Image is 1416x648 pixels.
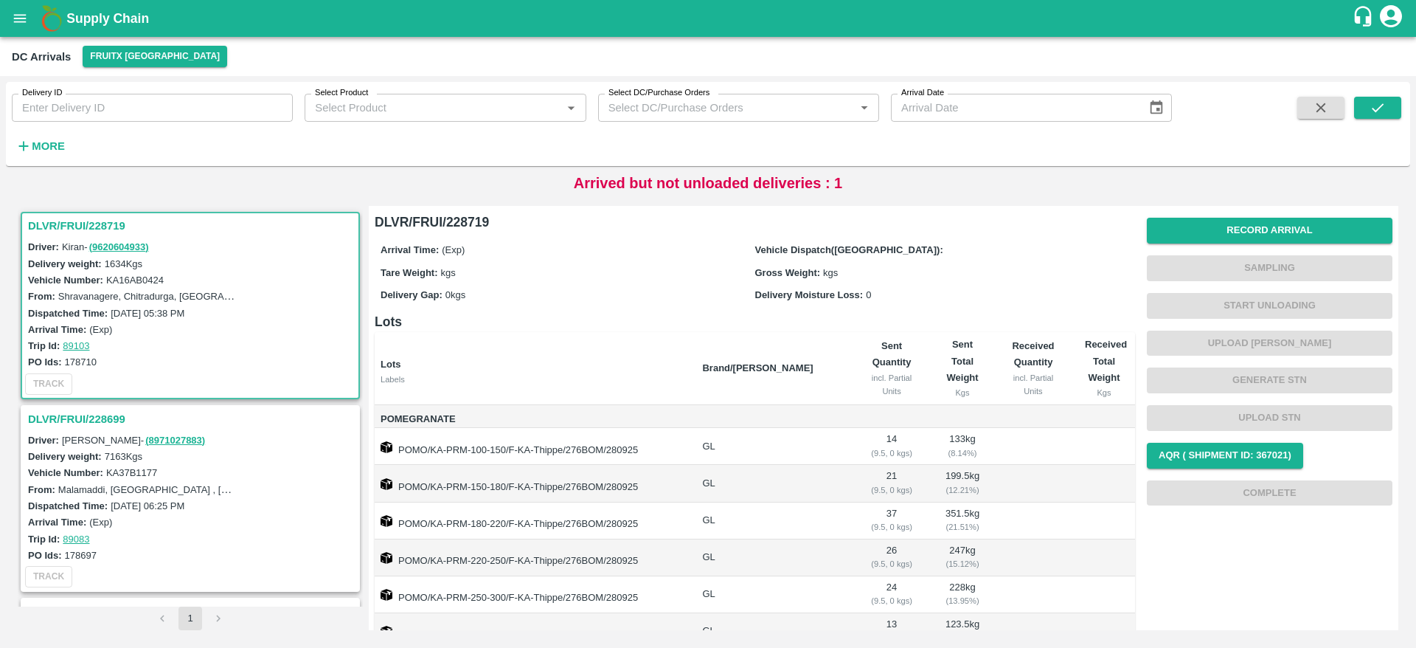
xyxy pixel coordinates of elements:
span: 0 [866,289,871,300]
a: 89103 [63,340,89,351]
button: Choose date [1142,94,1170,122]
h6: Lots [375,311,1135,332]
td: GL [690,428,852,465]
label: (Exp) [89,517,112,528]
label: PO Ids: [28,356,62,368]
label: From: [28,484,55,495]
td: GL [690,576,852,613]
label: 7163 Kgs [105,451,142,462]
td: 133 kg [931,428,993,465]
label: Arrival Time: [28,324,86,335]
label: Driver: [28,435,59,446]
label: Tare Weight: [381,267,438,278]
td: 21 [852,465,931,502]
div: ( 15.12 %) [943,557,982,571]
label: Trip Id: [28,340,60,351]
td: 26 [852,540,931,576]
td: 37 [852,503,931,540]
b: Received Total Weight [1085,339,1127,383]
label: Select Product [315,87,368,99]
div: Kgs [943,386,982,399]
label: [DATE] 06:25 PM [111,500,184,511]
button: AQR ( Shipment Id: 367021) [1147,443,1303,469]
nav: pagination navigation [148,607,232,630]
label: Delivery weight: [28,258,102,269]
div: Labels [381,373,690,386]
div: ( 9.5, 0 kgs) [864,483,920,497]
img: box [381,552,392,564]
label: 178710 [65,356,97,368]
td: 199.5 kg [931,465,993,502]
label: Gross Weight: [755,267,821,278]
label: Arrival Date [901,87,944,99]
label: Malamaddi, [GEOGRAPHIC_DATA] , [GEOGRAPHIC_DATA] , [GEOGRAPHIC_DATA] [58,483,426,495]
h3: DLVR/FRUI/228719 [28,216,357,235]
b: Received Quantity [1012,340,1054,368]
label: Vehicle Number: [28,275,103,286]
td: GL [690,540,852,576]
label: Trip Id: [28,534,60,545]
div: ( 9.5, 0 kgs) [864,447,920,460]
div: DC Arrivals [12,47,71,66]
button: Open [855,98,874,117]
h3: DLVR/FRUI/228699 [28,410,357,429]
td: POMO/KA-PRM-180-220/F-KA-Thippe/276BOM/280925 [375,503,690,540]
h3: DLVR/FRUI/228691 [28,602,357,621]
label: Delivery Gap: [381,289,442,300]
label: Delivery Moisture Loss: [755,289,864,300]
div: ( 8.14 %) [943,447,982,460]
button: More [12,134,69,159]
strong: More [32,140,65,152]
input: Arrival Date [891,94,1136,122]
label: Dispatched Time: [28,308,108,319]
b: Sent Total Weight [947,339,979,383]
label: 1634 Kgs [105,258,142,269]
button: open drawer [3,1,37,35]
td: POMO/KA-PRM-250-300/F-KA-Thippe/276BOM/280925 [375,576,690,613]
div: Kgs [1085,386,1123,399]
div: ( 12.21 %) [943,483,982,497]
b: Brand/[PERSON_NAME] [702,362,813,373]
label: (Exp) [89,324,112,335]
span: Kiran - [62,241,150,252]
button: Select DC [83,46,227,67]
div: ( 21.51 %) [943,520,982,534]
label: Vehicle Dispatch([GEOGRAPHIC_DATA]): [755,244,943,255]
b: Lots [381,359,400,370]
label: Driver: [28,241,59,252]
label: Vehicle Number: [28,467,103,478]
label: PO Ids: [28,550,62,561]
button: page 1 [178,607,202,630]
a: (9620604933) [89,241,149,252]
label: Arrival Time: [28,517,86,528]
td: 14 [852,428,931,465]
a: Supply Chain [66,8,1352,29]
label: Delivery ID [22,87,62,99]
span: [PERSON_NAME] - [62,435,206,446]
label: Select DC/Purchase Orders [608,87,709,99]
div: ( 9.5, 0 kgs) [864,557,920,571]
td: POMO/KA-PRM-150-180/F-KA-Thippe/276BOM/280925 [375,465,690,502]
label: Arrival Time: [381,244,439,255]
td: 24 [852,576,931,613]
img: box [381,589,392,601]
div: ( 9.5, 0 kgs) [864,594,920,607]
p: Arrived but not unloaded deliveries : 1 [574,172,843,194]
button: Open [561,98,580,117]
td: GL [690,503,852,540]
label: 178697 [65,550,97,561]
img: box [381,626,392,638]
b: Sent Quantity [872,340,912,368]
span: (Exp) [442,244,465,255]
div: account of current user [1378,3,1404,34]
span: Pomegranate [381,411,690,428]
button: Record Arrival [1147,218,1392,244]
label: Delivery weight: [28,451,102,462]
label: Shravanagere, Chitradurga, [GEOGRAPHIC_DATA], [GEOGRAPHIC_DATA] [58,290,384,302]
span: kgs [823,267,838,278]
input: Enter Delivery ID [12,94,293,122]
a: 89083 [63,534,89,545]
div: ( 13.95 %) [943,594,982,607]
td: 351.5 kg [931,503,993,540]
span: 0 kgs [445,289,465,300]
